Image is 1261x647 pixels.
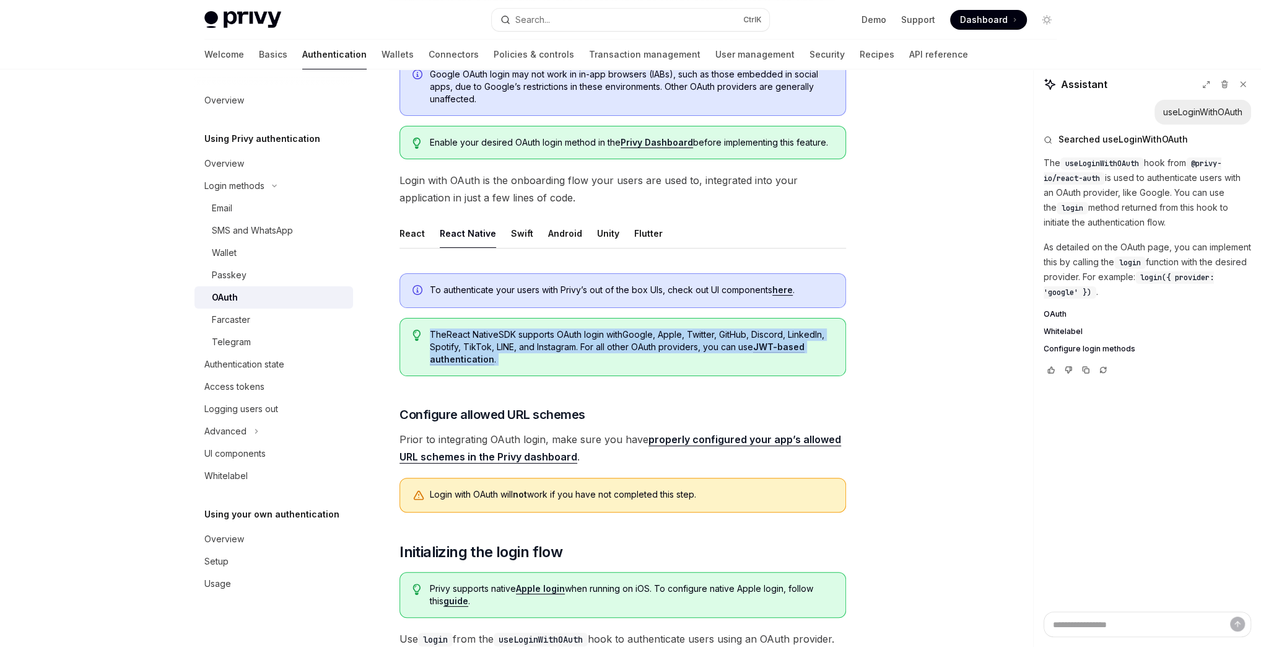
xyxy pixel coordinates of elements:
[412,69,425,82] svg: Info
[204,178,264,193] div: Login methods
[1062,203,1083,213] span: login
[950,10,1027,30] a: Dashboard
[194,573,353,595] a: Usage
[412,584,421,595] svg: Tip
[1044,327,1083,337] span: Whitelabel
[513,489,527,500] strong: not
[194,398,353,420] a: Logging users out
[399,431,846,465] span: Prior to integrating OAuth login, make sure you have .
[204,11,281,29] img: light logo
[204,576,231,591] div: Usage
[194,242,353,264] a: Wallet
[772,284,793,296] a: here
[1044,133,1251,146] button: Searched useLoginWithOAuth
[1044,156,1251,230] p: The hook from is used to authenticate users with an OAuth provider, like Google. You can use the ...
[430,68,833,105] span: Google OAuth login may not work in in-app browsers (IABs), such as those embedded in social apps,...
[204,93,244,108] div: Overview
[204,554,229,569] div: Setup
[204,532,244,547] div: Overview
[901,14,935,26] a: Support
[909,40,968,69] a: API reference
[412,138,421,149] svg: Tip
[1163,106,1242,118] div: useLoginWithOAuth
[621,137,693,148] a: Privy Dashboard
[862,14,886,26] a: Demo
[212,245,237,260] div: Wallet
[204,402,278,416] div: Logging users out
[430,284,833,296] span: To authenticate your users with Privy’s out of the box UIs, check out UI components .
[204,424,247,439] div: Advanced
[399,172,846,206] span: Login with OAuth is the onboarding flow your users are used to, integrated into your application ...
[430,328,833,366] span: The React Native SDK supports OAuth login with Google, Apple, Twitter, GitHub, Discord, LinkedIn,...
[1230,617,1245,632] button: Send message
[212,223,293,238] div: SMS and WhatsApp
[204,507,339,522] h5: Using your own authentication
[194,331,353,353] a: Telegram
[430,583,833,607] span: Privy supports native when running on iOS. To configure native Apple login, follow this .
[204,379,264,394] div: Access tokens
[194,309,353,331] a: Farcaster
[548,219,582,248] button: Android
[204,446,266,461] div: UI components
[212,335,251,350] div: Telegram
[399,219,425,248] button: React
[204,357,284,372] div: Authentication state
[194,89,353,112] a: Overview
[204,40,244,69] a: Welcome
[494,40,574,69] a: Policies & controls
[412,330,421,341] svg: Tip
[194,376,353,398] a: Access tokens
[194,152,353,175] a: Overview
[259,40,287,69] a: Basics
[430,136,833,149] span: Enable your desired OAuth login method in the before implementing this feature.
[212,268,247,283] div: Passkey
[194,264,353,286] a: Passkey
[194,442,353,465] a: UI components
[1061,77,1107,92] span: Assistant
[960,14,1008,26] span: Dashboard
[194,286,353,309] a: OAuth
[194,550,353,573] a: Setup
[194,353,353,376] a: Authentication state
[1044,309,1251,319] a: OAuth
[204,156,244,171] div: Overview
[515,12,550,27] div: Search...
[204,131,320,146] h5: Using Privy authentication
[212,201,232,216] div: Email
[1044,273,1214,297] span: login({ provider: 'google' })
[516,583,565,594] a: Apple login
[743,15,762,25] span: Ctrl K
[492,9,769,31] button: Search...CtrlK
[1044,344,1135,354] span: Configure login methods
[399,542,562,562] span: Initializing the login flow
[1058,133,1188,146] span: Searched useLoginWithOAuth
[412,490,425,502] svg: Warning
[511,219,533,248] button: Swift
[194,197,353,219] a: Email
[634,219,663,248] button: Flutter
[443,596,468,607] a: guide
[194,219,353,242] a: SMS and WhatsApp
[430,488,833,502] div: Login with OAuth will work if you have not completed this step.
[440,219,496,248] button: React Native
[715,40,795,69] a: User management
[1044,240,1251,299] p: As detailed on the OAuth page, you can implement this by calling the function with the desired pr...
[204,469,248,483] div: Whitelabel
[589,40,700,69] a: Transaction management
[1037,10,1057,30] button: Toggle dark mode
[860,40,894,69] a: Recipes
[194,465,353,487] a: Whitelabel
[597,219,619,248] button: Unity
[1119,258,1141,268] span: login
[399,406,585,423] span: Configure allowed URL schemes
[429,40,479,69] a: Connectors
[809,40,845,69] a: Security
[412,285,425,297] svg: Info
[212,312,250,327] div: Farcaster
[302,40,367,69] a: Authentication
[1044,344,1251,354] a: Configure login methods
[212,290,238,305] div: OAuth
[194,528,353,550] a: Overview
[1044,309,1067,319] span: OAuth
[1065,159,1139,169] span: useLoginWithOAuth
